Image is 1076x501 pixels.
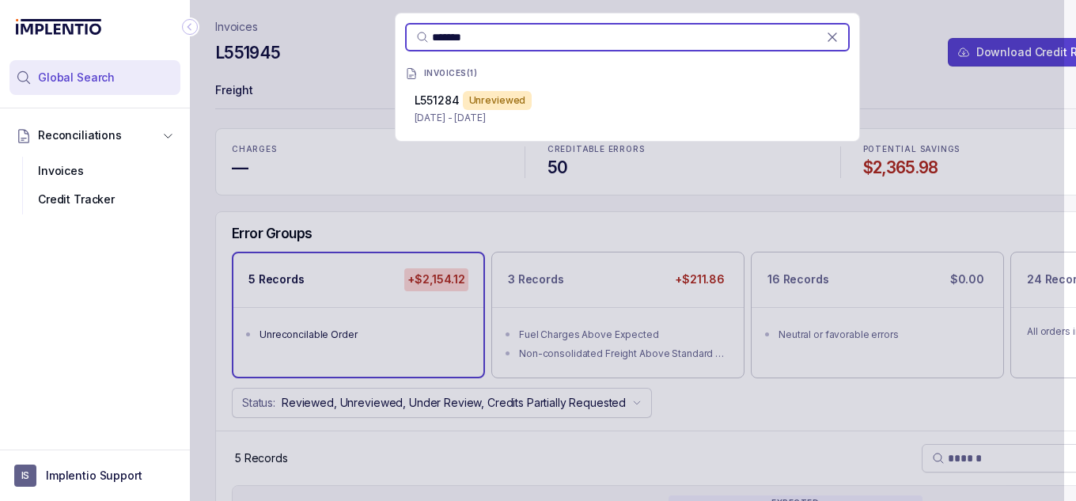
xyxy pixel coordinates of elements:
p: INVOICES ( 1 ) [424,69,478,78]
span: L551284 [415,93,460,107]
span: Reconciliations [38,127,122,143]
div: Reconciliations [9,154,180,218]
p: Implentio Support [46,468,142,484]
span: Global Search [38,70,115,85]
div: Invoices [22,157,168,185]
button: Reconciliations [9,118,180,153]
div: Unreviewed [463,91,532,110]
button: User initialsImplentio Support [14,465,176,487]
span: User initials [14,465,36,487]
div: Credit Tracker [22,185,168,214]
p: [DATE] - [DATE] [415,110,840,126]
div: Collapse Icon [180,17,199,36]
